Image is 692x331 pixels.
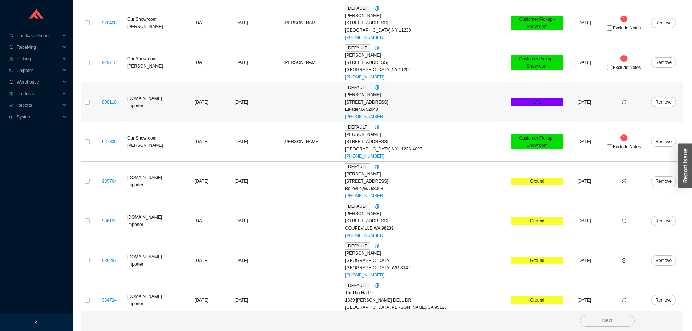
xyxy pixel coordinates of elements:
div: [PERSON_NAME] [345,210,509,217]
td: [DATE] [181,82,223,122]
span: plus-circle [622,258,626,263]
div: Our Showroom [PERSON_NAME] [127,16,179,30]
span: left [34,320,39,324]
div: [STREET_ADDRESS] [345,178,509,185]
span: plus-circle [622,179,626,183]
div: [DATE] [224,296,258,304]
span: 1 [623,16,625,21]
a: [PHONE_NUMBER] [345,193,384,198]
td: [DATE] [564,3,604,43]
div: [GEOGRAPHIC_DATA] , NY 11204 [345,66,509,73]
span: setting [9,115,14,119]
span: fund [9,103,14,108]
button: Remove [651,295,676,305]
td: [DATE] [564,162,604,201]
div: Customer Pickup - Showroom [511,134,563,149]
span: DEFAULT [345,84,370,91]
a: 927339 [102,139,117,144]
div: Copy [375,242,379,250]
span: Remove [655,257,672,264]
button: Remove [651,137,676,147]
div: [DOMAIN_NAME] Importer [127,95,179,109]
span: Receiving [17,41,60,53]
div: COUPEVILLE , WA 98239 [345,225,509,232]
td: [DATE] [564,43,604,82]
div: [PERSON_NAME] [345,52,509,59]
div: [PERSON_NAME] [345,250,509,257]
a: [PHONE_NUMBER] [345,233,384,238]
div: [DATE] [224,59,258,66]
div: 1339 [PERSON_NAME] DELL DR [345,296,509,304]
div: [STREET_ADDRESS] [345,217,509,225]
span: Remove [655,98,672,106]
div: [DATE] [224,178,258,185]
div: [GEOGRAPHIC_DATA] , WI 53147 [345,264,509,271]
span: Remove [655,59,672,66]
span: Remove [655,19,672,27]
span: DEFAULT [345,163,370,170]
input: Exclude Notes [607,144,612,149]
a: 936287 [102,258,117,263]
span: Remove [655,217,672,225]
div: Copy [375,5,379,12]
a: 898118 [102,100,117,105]
div: Ground [511,178,563,185]
div: Copy [375,163,379,170]
div: [GEOGRAPHIC_DATA] [345,257,509,264]
div: [DOMAIN_NAME] Importer [127,253,179,268]
td: [DATE] [564,280,604,320]
div: [DOMAIN_NAME] Importer [127,174,179,189]
span: Exclude Notes [613,145,641,149]
span: copy [375,165,379,169]
td: [DATE] [181,201,223,241]
span: copy [375,244,379,248]
span: DEFAULT [345,124,370,131]
span: Exclude Notes [613,65,641,70]
span: DEFAULT [345,203,370,210]
div: Customer Pickup - Showroom [511,55,563,70]
span: DEFAULT [345,44,370,52]
div: [DATE] [224,257,258,264]
button: Remove [651,18,676,28]
div: [PERSON_NAME] [345,12,509,19]
div: [STREET_ADDRESS] [345,98,509,106]
div: [GEOGRAPHIC_DATA] , NY 11223-4027 [345,145,509,153]
div: Ground [511,217,563,225]
button: Next [580,315,635,327]
div: Our Showroom [PERSON_NAME] [127,55,179,70]
div: [DOMAIN_NAME] Importer [127,214,179,228]
span: Exclude Notes [613,26,641,30]
div: Copy [375,203,379,210]
div: [DATE] [224,98,258,106]
td: [DATE] [564,82,604,122]
sup: 1 [620,134,627,141]
span: System [17,111,60,123]
div: [DOMAIN_NAME] Importer [127,293,179,307]
span: 1 [623,135,625,140]
button: Remove [651,216,676,226]
div: Ground [511,257,563,264]
td: [DATE] [181,162,223,201]
a: [PHONE_NUMBER] [345,154,384,159]
span: DEFAULT [345,242,370,250]
div: [PERSON_NAME] [345,91,509,98]
div: [STREET_ADDRESS] [345,19,509,27]
span: Reports [17,100,60,111]
div: [STREET_ADDRESS] [345,138,509,145]
span: copy [375,6,379,11]
a: 934724 [102,298,117,303]
span: 1 [623,56,625,61]
button: Remove [651,57,676,68]
span: read [9,92,14,96]
div: Copy [375,124,379,131]
sup: 1 [620,16,627,22]
td: [DATE] [181,280,223,320]
a: 935764 [102,179,117,184]
span: Remove [655,138,672,145]
span: plus-circle [622,298,626,302]
span: Remove [655,178,672,185]
td: [PERSON_NAME] [260,122,344,162]
div: [DATE] [224,138,258,145]
span: Purchase Orders [17,30,60,41]
div: [PERSON_NAME] [345,170,509,178]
